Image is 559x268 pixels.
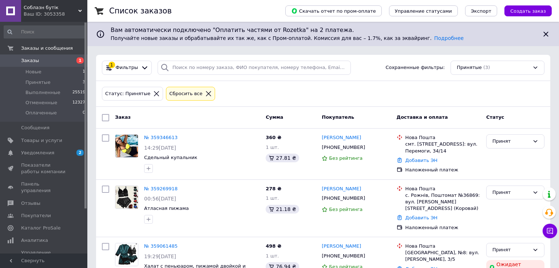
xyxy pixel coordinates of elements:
[116,64,138,71] span: Фильтры
[144,145,176,151] span: 14:29[DATE]
[322,114,354,120] span: Покупатель
[405,186,480,192] div: Нова Пошта
[21,162,67,175] span: Показатели работы компании
[266,195,279,201] span: 1 шт.
[21,181,67,194] span: Панель управления
[25,79,51,86] span: Принятые
[111,26,536,34] span: Вам автоматически подключено "Оплатить частями от Rozetka" на 2 платежа.
[168,90,204,98] div: Сбросить все
[510,8,546,14] span: Создать заказ
[76,150,84,156] span: 2
[492,246,530,254] div: Принят
[465,5,497,16] button: Экспорт
[115,114,131,120] span: Заказ
[144,186,178,191] a: № 359269918
[72,89,85,96] span: 25519
[21,150,54,156] span: Уведомления
[21,125,49,131] span: Сообщения
[21,225,60,231] span: Каталог ProSale
[322,186,361,192] a: [PERSON_NAME]
[83,110,85,116] span: 0
[109,7,172,15] h1: Список заказов
[434,35,464,41] a: Подробнее
[405,243,480,249] div: Нова Пошта
[83,79,85,86] span: 3
[320,194,366,203] div: [PHONE_NUMBER]
[21,212,51,219] span: Покупатели
[457,64,482,71] span: Принятые
[285,5,382,16] button: Скачать отчет по пром-оплате
[405,192,480,212] div: с. Рожнів, Поштомат №36869: вул. [PERSON_NAME][STREET_ADDRESS] (Коровай)
[144,135,178,140] a: № 359346613
[111,35,464,41] span: Получайте новые заказы и обрабатывайте их так же, как с Пром-оплатой. Комиссия для вас – 1.7%, ка...
[504,5,552,16] button: Создать заказ
[492,189,530,196] div: Принят
[144,155,197,160] a: Сдельный купальник
[144,253,176,259] span: 19:29[DATE]
[389,5,458,16] button: Управление статусами
[266,186,281,191] span: 278 ₴
[405,134,480,141] div: Нова Пошта
[21,137,62,144] span: Товары и услуги
[329,155,362,161] span: Без рейтинга
[21,200,40,207] span: Отзывы
[266,154,299,162] div: 27.81 ₴
[115,134,138,158] a: Фото товару
[25,89,60,96] span: Выполненные
[24,11,87,17] div: Ваш ID: 3053358
[405,215,437,220] a: Добавить ЭН
[76,57,84,64] span: 1
[4,25,86,38] input: Поиск
[266,243,281,249] span: 498 ₴
[395,8,452,14] span: Управление статусами
[72,100,85,106] span: 12327
[266,114,283,120] span: Сумма
[108,62,115,68] div: 1
[291,8,376,14] span: Скачать отчет по пром-оплате
[405,224,480,231] div: Наложенный платеж
[25,69,41,75] span: Новые
[385,64,445,71] span: Сохраненные фильтры:
[25,110,57,116] span: Оплаченные
[492,138,530,145] div: Принят
[144,196,176,202] span: 00:56[DATE]
[158,61,351,75] input: Поиск по номеру заказа, ФИО покупателя, номеру телефона, Email, номеру накладной
[266,253,279,259] span: 1 шт.
[115,243,138,266] img: Фото товару
[21,45,73,52] span: Заказы и сообщения
[115,135,138,157] img: Фото товару
[486,114,504,120] span: Статус
[329,207,362,212] span: Без рейтинга
[497,8,552,13] a: Создать заказ
[266,145,279,150] span: 1 шт.
[83,69,85,75] span: 1
[405,249,480,263] div: [GEOGRAPHIC_DATA], №8: вул. [PERSON_NAME], 3/5
[320,143,366,152] div: [PHONE_NUMBER]
[397,114,448,120] span: Доставка и оплата
[21,237,48,244] span: Аналитика
[322,243,361,250] a: [PERSON_NAME]
[471,8,491,14] span: Экспорт
[25,100,57,106] span: Отмененные
[104,90,152,98] div: Статус: Принятые
[320,251,366,261] div: [PHONE_NUMBER]
[266,205,299,214] div: 21.18 ₴
[543,224,557,238] button: Чат с покупателем
[115,186,138,208] img: Фото товару
[21,249,67,263] span: Управление сайтом
[24,4,78,11] span: Соблазн бутік
[405,158,437,163] a: Добавить ЭН
[322,134,361,141] a: [PERSON_NAME]
[405,167,480,173] div: Наложенный платеж
[144,206,189,211] a: Атласная пижама
[405,141,480,154] div: смт. [STREET_ADDRESS]: вул. Перемоги, 34/14
[266,135,281,140] span: 360 ₴
[483,65,490,70] span: (3)
[21,57,39,64] span: Заказы
[115,243,138,266] a: Фото товару
[144,243,178,249] a: № 359061485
